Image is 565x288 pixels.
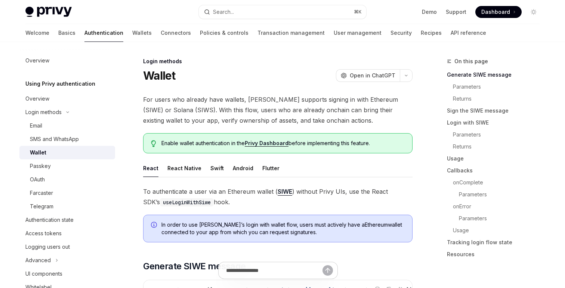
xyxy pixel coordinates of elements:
h5: Using Privy authentication [25,79,95,88]
a: Usage [447,153,546,165]
div: Farcaster [30,189,53,197]
a: Callbacks [447,165,546,177]
div: React Native [167,159,201,177]
a: Overview [19,54,115,67]
a: Wallet [19,146,115,159]
div: Login methods [25,108,62,117]
button: Open in ChatGPT [336,69,400,82]
a: Security [390,24,412,42]
code: useLoginWithSiwe [160,198,214,206]
button: Toggle dark mode [528,6,540,18]
a: Wallets [132,24,152,42]
a: Passkey [19,159,115,173]
a: Returns [447,93,546,105]
a: Parameters [447,212,546,224]
a: Demo [422,8,437,16]
svg: Tip [151,140,156,147]
a: onComplete [447,177,546,189]
div: Telegram [30,202,53,211]
a: UI components [19,267,115,281]
div: Wallet [30,148,46,157]
button: Toggle Advanced section [19,254,115,267]
input: Ask a question... [226,262,322,279]
a: Email [19,119,115,132]
button: Send message [322,265,333,276]
a: Returns [447,141,546,153]
a: Recipes [421,24,442,42]
a: onError [447,200,546,212]
span: ⌘ K [354,9,362,15]
a: SMS and WhatsApp [19,132,115,146]
span: On this page [454,57,488,66]
a: Policies & controls [200,24,248,42]
a: Access tokens [19,227,115,240]
a: Tracking login flow state [447,236,546,248]
a: Sign the SIWE message [447,105,546,117]
div: Access tokens [25,229,62,238]
span: In order to use [PERSON_NAME]’s login with wallet flow, users must actively have a Ethereum walle... [161,221,405,236]
div: Logging users out [25,242,70,251]
span: To authenticate a user via an Ethereum wallet ( ) without Privy UIs, use the React SDK’s hook. [143,186,413,207]
a: Parameters [447,129,546,141]
a: Login with SIWE [447,117,546,129]
span: Dashboard [481,8,510,16]
div: Overview [25,94,49,103]
div: Passkey [30,162,51,171]
a: OAuth [19,173,115,186]
div: Overview [25,56,49,65]
button: Toggle Login methods section [19,105,115,119]
div: Advanced [25,256,51,265]
a: Dashboard [475,6,522,18]
a: Parameters [447,81,546,93]
a: Resources [447,248,546,260]
div: Authentication state [25,215,74,224]
div: Android [233,159,253,177]
img: light logo [25,7,72,17]
a: Overview [19,92,115,105]
span: For users who already have wallets, [PERSON_NAME] supports signing in with Ethereum (SIWE) or Sol... [143,94,413,126]
a: Basics [58,24,75,42]
a: Usage [447,224,546,236]
a: API reference [451,24,486,42]
a: Authentication [84,24,123,42]
a: Connectors [161,24,191,42]
span: Open in ChatGPT [350,72,395,79]
div: Login methods [143,58,413,65]
svg: Info [151,222,158,229]
div: UI components [25,269,62,278]
a: Privy Dashboard [245,140,288,147]
div: SMS and WhatsApp [30,135,79,144]
h1: Wallet [143,69,176,82]
a: Generate SIWE message [447,69,546,81]
button: Open search [199,5,366,19]
div: React [143,159,158,177]
span: Enable wallet authentication in the before implementing this feature. [161,140,405,147]
a: Parameters [447,189,546,200]
div: Email [30,121,42,130]
a: Telegram [19,200,115,213]
a: Support [446,8,466,16]
div: Swift [210,159,224,177]
a: Authentication state [19,213,115,227]
a: Welcome [25,24,49,42]
div: Search... [213,7,234,16]
a: SIWE [278,188,292,196]
a: User management [334,24,382,42]
a: Farcaster [19,186,115,200]
div: OAuth [30,175,45,184]
a: Logging users out [19,240,115,254]
div: Flutter [262,159,280,177]
a: Transaction management [257,24,325,42]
